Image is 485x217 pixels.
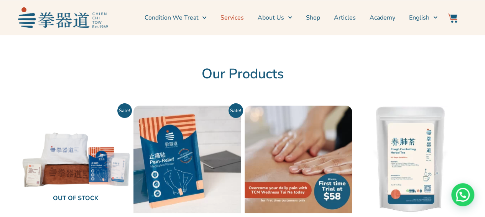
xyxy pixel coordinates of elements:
img: Website Icon-03 [448,13,457,23]
span: English [409,13,429,22]
img: SG60 Wellness Bag [22,106,130,213]
a: Services [220,8,244,27]
img: Chien Chi Tow Pain-Relief Medicated Plaster [133,106,241,213]
a: Condition We Treat [144,8,206,27]
span: Out of stock [28,190,123,207]
span: Sale! [229,103,243,118]
nav: Menu [112,8,437,27]
a: Articles [334,8,356,27]
a: English [409,8,437,27]
a: Shop [306,8,320,27]
span: Sale! [117,103,132,118]
a: Out of stock [22,106,130,213]
a: About Us [258,8,292,27]
img: Cough Combatting Herbal Tea [356,106,463,213]
h2: Our Products [22,66,463,83]
a: Academy [370,8,395,27]
img: Tuina Trial [245,106,352,213]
